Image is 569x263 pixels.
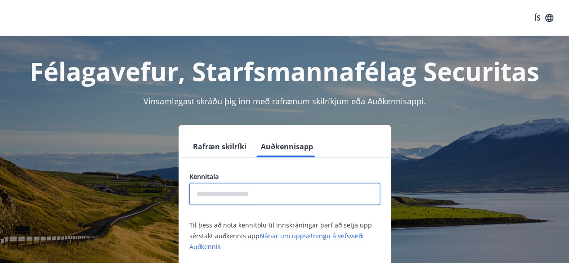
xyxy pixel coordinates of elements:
[257,136,317,157] button: Auðkennisapp
[189,172,380,181] label: Kennitala
[529,10,558,26] button: ÍS
[189,232,364,251] a: Nánar um uppsetningu á vefsvæði Auðkennis
[143,96,426,107] span: Vinsamlegast skráðu þig inn með rafrænum skilríkjum eða Auðkennisappi.
[189,136,250,157] button: Rafræn skilríki
[189,221,372,251] span: Til þess að nota kennitölu til innskráningar þarf að setja upp sérstakt auðkennis app
[11,54,558,88] h1: Félagavefur, Starfsmannafélag Securitas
